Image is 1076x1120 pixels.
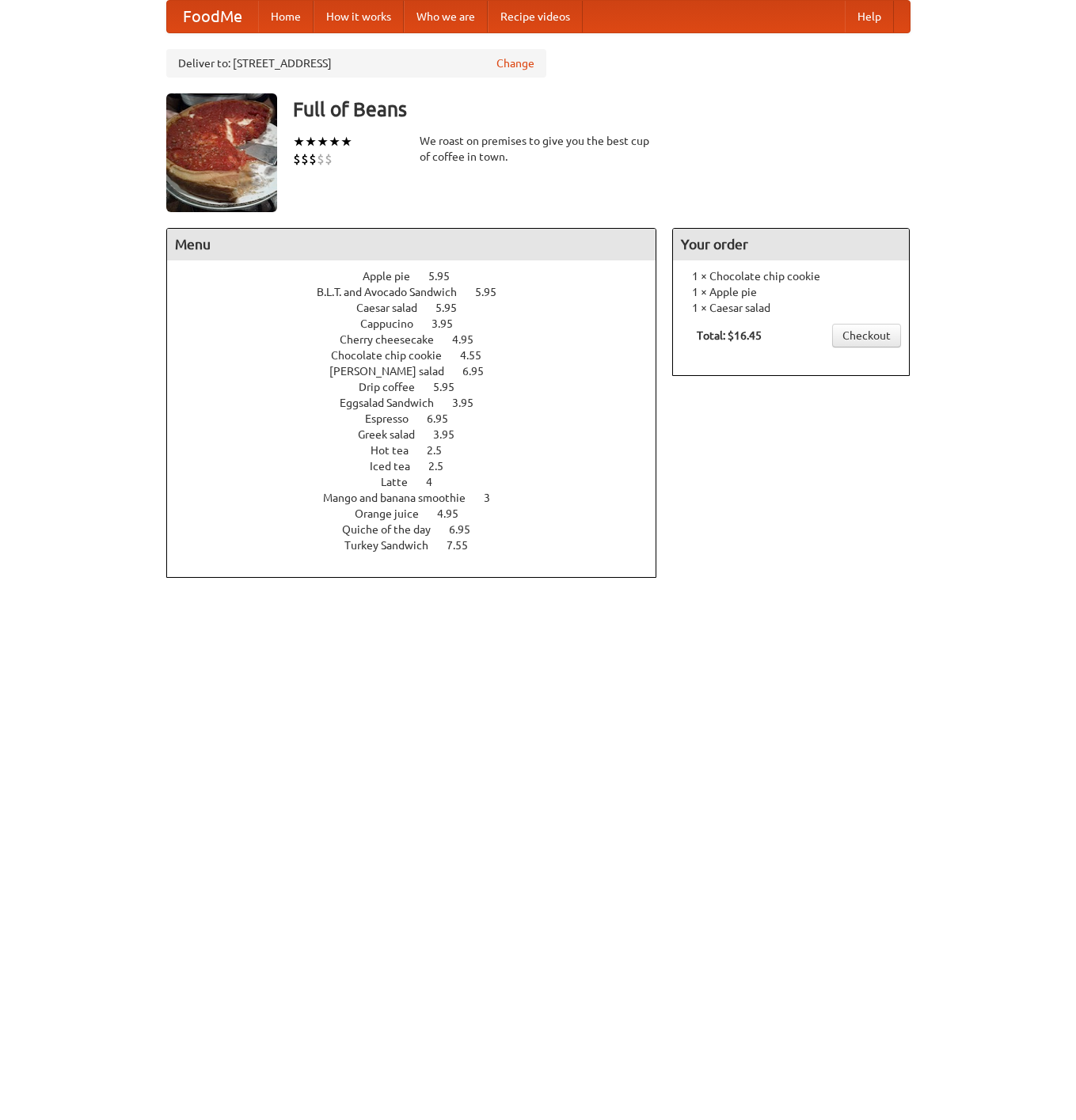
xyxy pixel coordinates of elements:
[433,381,470,393] span: 5.95
[167,229,656,260] h4: Menu
[681,268,901,284] li: 1 × Chocolate chip cookie
[452,333,489,346] span: 4.95
[437,507,474,520] span: 4.95
[340,397,450,409] span: Eggsalad Sandwich
[331,349,511,362] a: Chocolate chip cookie 4.55
[681,300,901,316] li: 1 × Caesar salad
[356,302,433,314] span: Caesar salad
[365,412,424,425] span: Espresso
[358,428,431,441] span: Greek salad
[452,397,489,409] span: 3.95
[360,317,429,330] span: Cappucino
[301,150,309,168] li: $
[365,412,477,425] a: Espresso 6.95
[371,444,471,457] a: Hot tea 2.5
[484,492,506,504] span: 3
[317,286,526,298] a: B.L.T. and Avocado Sandwich 5.95
[432,317,469,330] span: 3.95
[293,150,301,168] li: $
[370,460,473,473] a: Iced tea 2.5
[370,460,426,473] span: Iced tea
[309,150,317,168] li: $
[342,523,500,536] a: Quiche of the day 6.95
[381,476,424,488] span: Latte
[340,333,503,346] a: Cherry cheesecake 4.95
[845,1,894,32] a: Help
[488,1,583,32] a: Recipe videos
[404,1,488,32] a: Who we are
[317,150,325,168] li: $
[460,349,497,362] span: 4.55
[317,286,473,298] span: B.L.T. and Avocado Sandwich
[681,284,901,300] li: 1 × Apple pie
[329,133,340,150] li: ★
[344,539,497,552] a: Turkey Sandwich 7.55
[363,270,426,283] span: Apple pie
[166,49,546,78] div: Deliver to: [STREET_ADDRESS]
[342,523,447,536] span: Quiche of the day
[359,381,484,393] a: Drip coffee 5.95
[325,150,333,168] li: $
[428,270,466,283] span: 5.95
[359,381,431,393] span: Drip coffee
[358,428,484,441] a: Greek salad 3.95
[314,1,404,32] a: How it works
[435,302,473,314] span: 5.95
[427,412,464,425] span: 6.95
[381,476,462,488] a: Latte 4
[323,492,481,504] span: Mango and banana smoothie
[428,460,459,473] span: 2.5
[340,333,450,346] span: Cherry cheesecake
[427,444,458,457] span: 2.5
[167,1,258,32] a: FoodMe
[293,133,305,150] li: ★
[356,302,486,314] a: Caesar salad 5.95
[340,397,503,409] a: Eggsalad Sandwich 3.95
[673,229,909,260] h4: Your order
[360,317,482,330] a: Cappucino 3.95
[355,507,488,520] a: Orange juice 4.95
[462,365,500,378] span: 6.95
[317,133,329,150] li: ★
[363,270,479,283] a: Apple pie 5.95
[832,324,901,347] a: Checkout
[329,365,513,378] a: [PERSON_NAME] salad 6.95
[323,492,519,504] a: Mango and banana smoothie 3
[449,523,486,536] span: 6.95
[329,365,460,378] span: [PERSON_NAME] salad
[433,428,470,441] span: 3.95
[340,133,352,150] li: ★
[293,93,911,125] h3: Full of Beans
[355,507,435,520] span: Orange juice
[305,133,317,150] li: ★
[496,55,534,71] a: Change
[331,349,458,362] span: Chocolate chip cookie
[166,93,277,212] img: angular.jpg
[697,329,762,342] b: Total: $16.45
[447,539,484,552] span: 7.55
[420,133,657,165] div: We roast on premises to give you the best cup of coffee in town.
[426,476,448,488] span: 4
[475,286,512,298] span: 5.95
[344,539,444,552] span: Turkey Sandwich
[371,444,424,457] span: Hot tea
[258,1,314,32] a: Home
